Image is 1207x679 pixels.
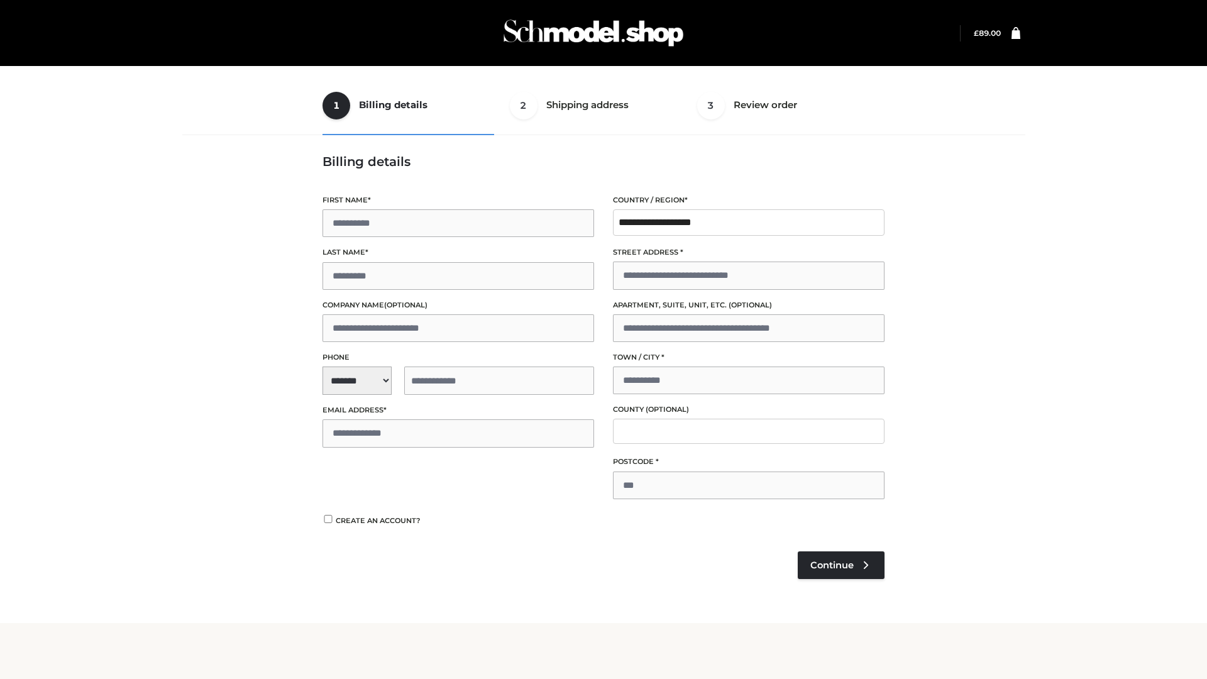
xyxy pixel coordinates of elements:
[322,194,594,206] label: First name
[499,8,688,58] img: Schmodel Admin 964
[322,246,594,258] label: Last name
[810,560,854,571] span: Continue
[798,551,885,579] a: Continue
[974,28,1001,38] bdi: 89.00
[613,194,885,206] label: Country / Region
[613,404,885,416] label: County
[322,404,594,416] label: Email address
[384,301,427,309] span: (optional)
[322,154,885,169] h3: Billing details
[322,299,594,311] label: Company name
[729,301,772,309] span: (optional)
[322,515,334,523] input: Create an account?
[974,28,1001,38] a: £89.00
[646,405,689,414] span: (optional)
[974,28,979,38] span: £
[613,351,885,363] label: Town / City
[322,351,594,363] label: Phone
[613,299,885,311] label: Apartment, suite, unit, etc.
[336,516,421,525] span: Create an account?
[613,246,885,258] label: Street address
[613,456,885,468] label: Postcode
